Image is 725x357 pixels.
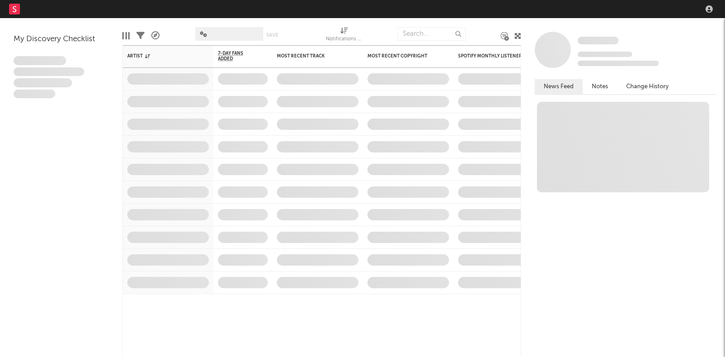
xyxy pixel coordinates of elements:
button: Save [266,33,278,38]
span: Lorem ipsum dolor [14,56,66,65]
div: Most Recent Copyright [367,53,435,59]
button: Notes [583,79,617,94]
span: Tracking Since: [DATE] [578,52,632,57]
div: My Discovery Checklist [14,34,109,45]
button: Change History [617,79,678,94]
span: 0 fans last week [578,61,659,66]
div: Notifications (Artist) [326,34,362,45]
a: Some Artist [578,36,619,45]
div: Notifications (Artist) [326,23,362,49]
div: Filters [136,23,145,49]
button: News Feed [535,79,583,94]
div: Artist [127,53,195,59]
div: Spotify Monthly Listeners [458,53,526,59]
span: Integer aliquet in purus et [14,67,84,76]
input: Search... [398,27,466,41]
div: Most Recent Track [277,53,345,59]
span: Aliquam viverra [14,90,55,99]
div: Edit Columns [122,23,130,49]
div: A&R Pipeline [151,23,159,49]
span: Some Artist [578,37,619,44]
span: 7-Day Fans Added [218,51,254,62]
span: Praesent ac interdum [14,78,72,87]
